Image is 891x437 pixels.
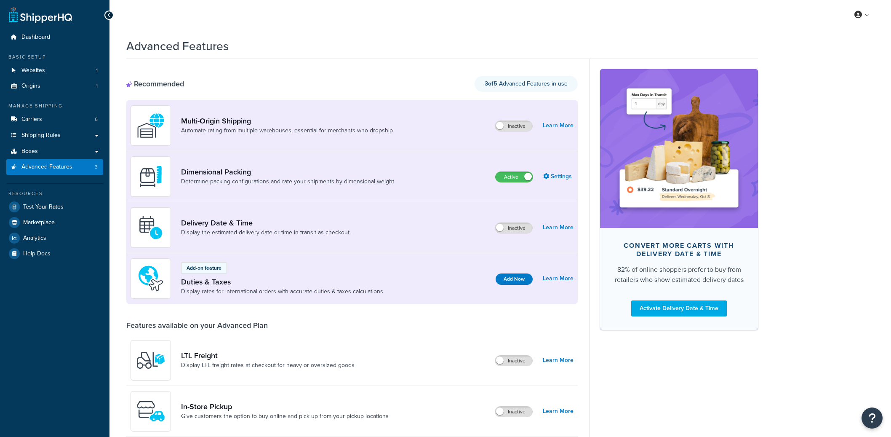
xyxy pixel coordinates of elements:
span: Marketplace [23,219,55,226]
span: Help Docs [23,250,51,257]
a: Learn More [543,354,574,366]
div: Resources [6,190,103,197]
img: WatD5o0RtDAAAAAElFTkSuQmCC [136,111,165,140]
a: Analytics [6,231,103,246]
a: Carriers6 [6,112,103,127]
a: Learn More [543,120,574,131]
label: Active [496,172,533,182]
img: wfgcfpwTIucLEAAAAASUVORK5CYII= [136,397,165,426]
a: Automate rating from multiple warehouses, essential for merchants who dropship [181,126,393,135]
label: Inactive [495,223,532,233]
span: Test Your Rates [23,204,64,211]
span: Shipping Rules [21,132,61,139]
img: y79ZsPf0fXUFUhFXDzUgf+ktZg5F2+ohG75+v3d2s1D9TjoU8PiyCIluIjV41seZevKCRuEjTPPOKHJsQcmKCXGdfprl3L4q7... [136,346,165,375]
a: Marketplace [6,215,103,230]
span: 6 [95,116,98,123]
a: Shipping Rules [6,128,103,143]
label: Inactive [495,407,532,417]
a: Learn More [543,405,574,417]
a: Delivery Date & Time [181,218,351,228]
img: DTVBYsAAAAAASUVORK5CYII= [136,162,165,191]
p: Add-on feature [187,264,221,272]
a: Settings [543,171,574,182]
label: Inactive [495,356,532,366]
a: Dimensional Packing [181,167,394,177]
img: feature-image-ddt-36eae7f7280da8017bfb280eaccd9c446f90b1fe08728e4019434db127062ab4.png [613,82,745,215]
div: Manage Shipping [6,102,103,110]
div: Features available on your Advanced Plan [126,321,268,330]
a: In-Store Pickup [181,402,389,411]
a: LTL Freight [181,351,355,360]
div: Recommended [126,79,184,88]
a: Activate Delivery Date & Time [631,300,727,316]
span: Boxes [21,148,38,155]
li: Origins [6,78,103,94]
span: 1 [96,83,98,90]
button: Add Now [496,273,533,285]
img: gfkeb5ejjkALwAAAABJRU5ErkJggg== [136,213,165,242]
li: Carriers [6,112,103,127]
span: Carriers [21,116,42,123]
strong: 3 of 5 [485,79,497,88]
a: Determine packing configurations and rate your shipments by dimensional weight [181,177,394,186]
button: Open Resource Center [862,408,883,429]
a: Multi-Origin Shipping [181,116,393,126]
h1: Advanced Features [126,38,229,54]
span: Websites [21,67,45,74]
a: Give customers the option to buy online and pick up from your pickup locations [181,412,389,421]
a: Dashboard [6,29,103,45]
div: Convert more carts with delivery date & time [614,241,744,258]
a: Origins1 [6,78,103,94]
img: icon-duo-feat-landed-cost-7136b061.png [136,264,165,293]
span: Analytics [23,235,46,242]
span: Dashboard [21,34,50,41]
span: Advanced Features in use [485,79,568,88]
span: Advanced Features [21,164,72,171]
a: Display the estimated delivery date or time in transit as checkout. [181,228,351,237]
a: Duties & Taxes [181,277,383,287]
span: 1 [96,67,98,74]
a: Boxes [6,144,103,159]
a: Display rates for international orders with accurate duties & taxes calculations [181,287,383,296]
label: Inactive [495,121,532,131]
li: Websites [6,63,103,78]
div: Basic Setup [6,54,103,61]
a: Learn More [543,222,574,233]
a: Test Your Rates [6,199,103,214]
a: Display LTL freight rates at checkout for heavy or oversized goods [181,361,355,370]
div: 82% of online shoppers prefer to buy from retailers who show estimated delivery dates [614,265,744,285]
li: Advanced Features [6,159,103,175]
span: 3 [95,164,98,171]
a: Help Docs [6,246,103,261]
a: Learn More [543,273,574,284]
span: Origins [21,83,40,90]
a: Websites1 [6,63,103,78]
a: Advanced Features3 [6,159,103,175]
